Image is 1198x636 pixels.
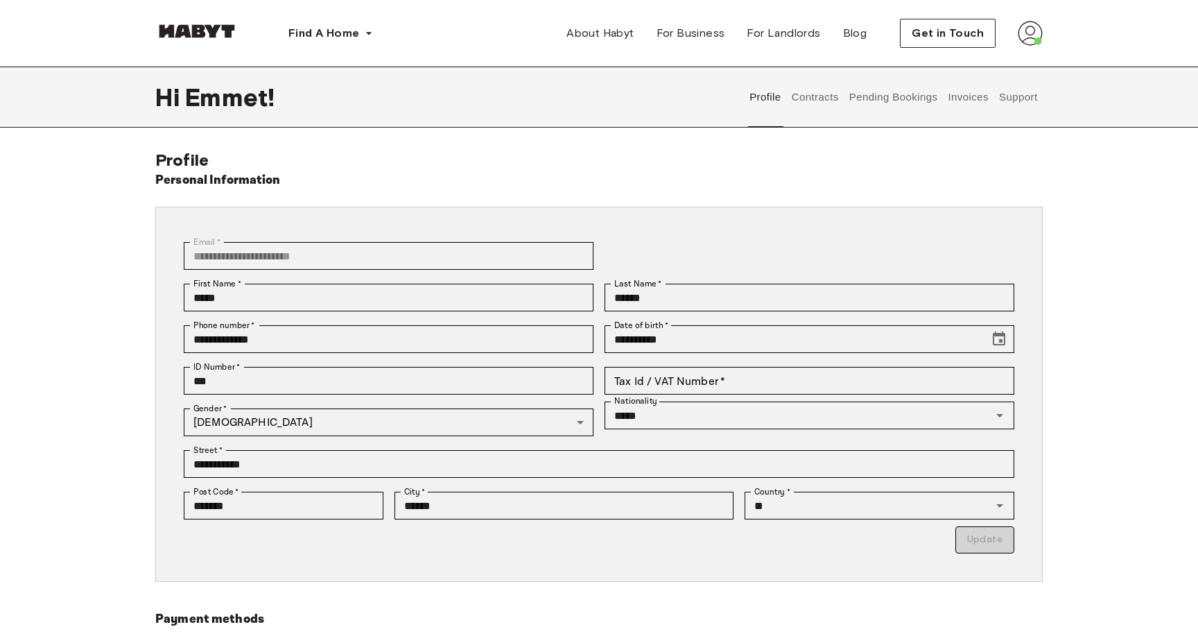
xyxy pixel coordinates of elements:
[997,67,1039,128] button: Support
[614,395,657,407] label: Nationality
[193,277,241,290] label: First Name
[193,485,239,498] label: Post Code
[900,19,996,48] button: Get in Touch
[832,19,878,47] a: Blog
[1018,21,1043,46] img: avatar
[155,83,185,112] span: Hi
[566,25,634,42] span: About Habyt
[185,83,275,112] span: Emmet !
[754,485,790,498] label: Country
[193,236,220,248] label: Email
[193,444,223,456] label: Street
[645,19,736,47] a: For Business
[193,361,240,373] label: ID Number
[748,67,783,128] button: Profile
[193,319,255,332] label: Phone number
[736,19,831,47] a: For Landlords
[404,485,426,498] label: City
[985,325,1013,353] button: Choose date, selected date is Jul 21, 2000
[912,25,984,42] span: Get in Touch
[657,25,725,42] span: For Business
[946,67,990,128] button: Invoices
[193,402,227,415] label: Gender
[990,406,1009,425] button: Open
[184,242,593,270] div: You can't change your email address at the moment. Please reach out to customer support in case y...
[747,25,820,42] span: For Landlords
[288,25,359,42] span: Find A Home
[277,19,384,47] button: Find A Home
[155,24,238,38] img: Habyt
[555,19,645,47] a: About Habyt
[184,409,593,436] div: [DEMOGRAPHIC_DATA]
[155,610,1043,629] h6: Payment methods
[790,67,840,128] button: Contracts
[745,67,1043,128] div: user profile tabs
[614,277,662,290] label: Last Name
[155,171,281,190] h6: Personal Information
[843,25,867,42] span: Blog
[990,496,1009,515] button: Open
[155,150,209,170] span: Profile
[847,67,939,128] button: Pending Bookings
[614,319,668,332] label: Date of birth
